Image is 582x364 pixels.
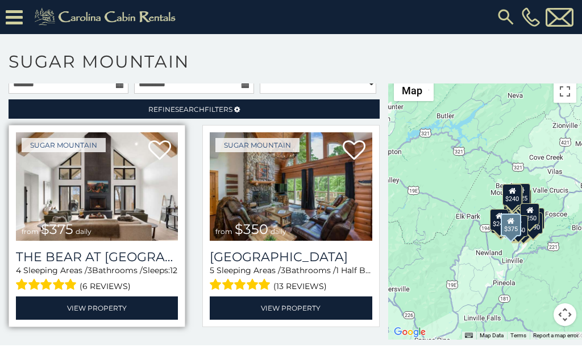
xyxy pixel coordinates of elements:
[210,265,214,275] span: 5
[16,265,21,275] span: 4
[510,332,526,338] a: Terms
[210,132,372,241] img: Grouse Moor Lodge
[235,221,268,237] span: $350
[41,221,73,237] span: $375
[533,332,579,338] a: Report a map error
[210,265,372,294] div: Sleeping Areas / Bathrooms / Sleeps:
[523,212,543,234] div: $190
[22,227,39,236] span: from
[16,132,178,241] a: The Bear At Sugar Mountain from $375 daily
[215,138,300,152] a: Sugar Mountain
[16,296,178,320] a: View Property
[215,227,232,236] span: from
[175,105,205,114] span: Search
[465,332,473,340] button: Keyboard shortcuts
[501,214,521,236] div: $375
[343,139,365,163] a: Add to favorites
[394,80,434,101] button: Change map style
[402,85,422,97] span: Map
[490,209,509,231] div: $240
[16,265,178,294] div: Sleeping Areas / Bathrooms / Sleeps:
[148,139,171,163] a: Add to favorites
[504,186,523,207] div: $170
[28,6,185,28] img: Khaki-logo.png
[514,216,533,237] div: $500
[210,296,372,320] a: View Property
[16,132,178,241] img: The Bear At Sugar Mountain
[76,227,92,236] span: daily
[148,105,232,114] span: Refine Filters
[22,138,106,152] a: Sugar Mountain
[480,332,504,340] button: Map Data
[273,279,327,294] span: (13 reviews)
[508,190,527,212] div: $350
[210,249,372,265] h3: Grouse Moor Lodge
[502,183,522,205] div: $240
[511,183,530,204] div: $225
[170,265,177,275] span: 12
[210,249,372,265] a: [GEOGRAPHIC_DATA]
[88,265,92,275] span: 3
[391,325,429,340] a: Open this area in Google Maps (opens a new window)
[16,249,178,265] h3: The Bear At Sugar Mountain
[16,249,178,265] a: The Bear At [GEOGRAPHIC_DATA]
[554,303,576,326] button: Map camera controls
[496,7,516,27] img: search-regular.svg
[554,80,576,103] button: Toggle fullscreen view
[9,99,380,119] a: RefineSearchFilters
[519,7,543,27] a: [PHONE_NUMBER]
[210,132,372,241] a: Grouse Moor Lodge from $350 daily
[336,265,388,275] span: 1 Half Baths /
[521,203,540,224] div: $250
[281,265,285,275] span: 3
[271,227,286,236] span: daily
[80,279,131,294] span: (6 reviews)
[391,325,429,340] img: Google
